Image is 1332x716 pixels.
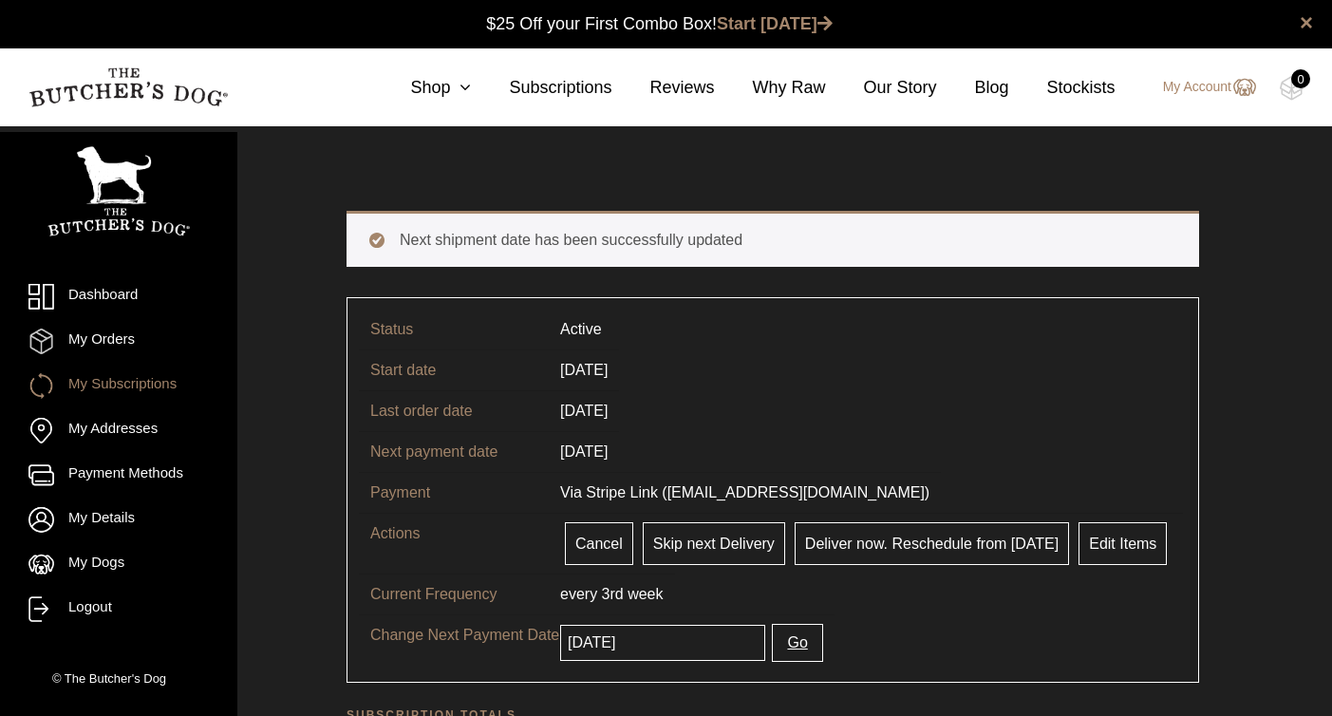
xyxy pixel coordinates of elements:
[549,431,619,472] td: [DATE]
[1009,75,1116,101] a: Stockists
[1079,522,1167,565] a: Edit Items
[628,586,663,602] span: week
[359,513,549,574] td: Actions
[611,75,714,101] a: Reviews
[359,431,549,472] td: Next payment date
[560,586,624,602] span: every 3rd
[370,583,560,606] p: Current Frequency
[370,624,560,647] p: Change Next Payment Date
[772,624,822,662] button: Go
[643,522,785,565] a: Skip next Delivery
[359,310,549,349] td: Status
[347,211,1199,267] div: Next shipment date has been successfully updated
[560,484,929,500] span: Via Stripe Link ([EMAIL_ADDRESS][DOMAIN_NAME])
[28,329,209,354] a: My Orders
[359,349,549,390] td: Start date
[795,522,1069,565] a: Deliver now. Reschedule from [DATE]
[1300,11,1313,34] a: close
[359,472,549,513] td: Payment
[717,14,833,33] a: Start [DATE]
[549,349,619,390] td: [DATE]
[1280,76,1304,101] img: TBD_Cart-Empty.png
[549,390,619,431] td: [DATE]
[826,75,937,101] a: Our Story
[549,310,613,349] td: Active
[28,462,209,488] a: Payment Methods
[28,507,209,533] a: My Details
[28,596,209,622] a: Logout
[28,373,209,399] a: My Subscriptions
[937,75,1009,101] a: Blog
[47,146,190,236] img: TBD_Portrait_Logo_White.png
[372,75,471,101] a: Shop
[28,284,209,310] a: Dashboard
[28,552,209,577] a: My Dogs
[359,390,549,431] td: Last order date
[28,418,209,443] a: My Addresses
[1291,69,1310,88] div: 0
[565,522,633,565] a: Cancel
[1144,76,1256,99] a: My Account
[471,75,611,101] a: Subscriptions
[715,75,826,101] a: Why Raw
